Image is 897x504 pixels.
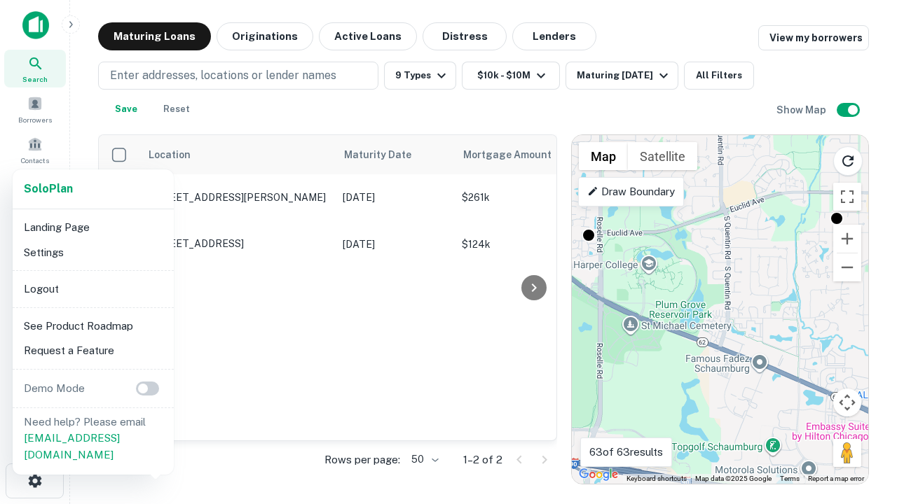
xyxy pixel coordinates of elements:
[18,380,90,397] p: Demo Mode
[18,276,168,302] li: Logout
[24,182,73,195] strong: Solo Plan
[18,338,168,363] li: Request a Feature
[827,347,897,414] iframe: Chat Widget
[18,215,168,240] li: Landing Page
[18,240,168,265] li: Settings
[24,181,73,197] a: SoloPlan
[24,414,163,463] p: Need help? Please email
[24,432,120,461] a: [EMAIL_ADDRESS][DOMAIN_NAME]
[18,314,168,339] li: See Product Roadmap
